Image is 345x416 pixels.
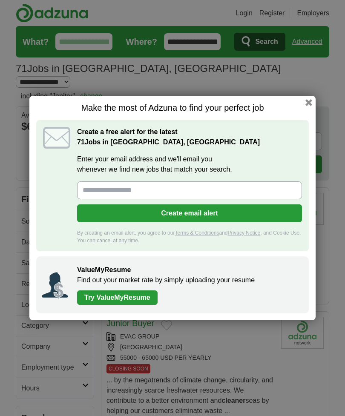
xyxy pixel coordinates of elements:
[228,230,261,236] a: Privacy Notice
[77,275,300,285] p: Find out your market rate by simply uploading your resume
[36,103,309,113] h1: Make the most of Adzuna to find your perfect job
[77,127,302,147] h2: Create a free alert for the latest
[77,229,302,244] div: By creating an email alert, you agree to our and , and Cookie Use. You can cancel at any time.
[77,138,260,146] strong: Jobs in [GEOGRAPHIC_DATA], [GEOGRAPHIC_DATA]
[77,154,302,175] label: Enter your email address and we'll email you whenever we find new jobs that match your search.
[175,230,219,236] a: Terms & Conditions
[77,204,302,222] button: Create email alert
[77,137,85,147] span: 71
[77,265,300,275] h2: ValueMyResume
[77,290,158,305] a: Try ValueMyResume
[43,127,70,149] img: icon_email.svg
